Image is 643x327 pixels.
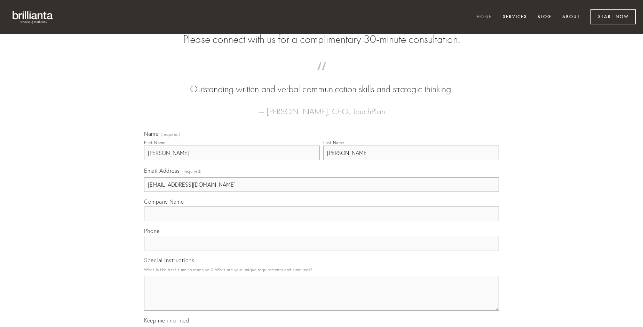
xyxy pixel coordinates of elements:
[144,227,160,234] span: Phone
[155,69,488,83] span: “
[558,11,585,23] a: About
[144,257,194,264] span: Special Instructions
[144,317,189,324] span: Keep me informed
[144,198,184,205] span: Company Name
[533,11,556,23] a: Blog
[144,265,499,274] p: What is the best time to reach you? What are your unique requirements and timelines?
[472,11,497,23] a: Home
[590,9,636,24] a: Start Now
[498,11,532,23] a: Services
[144,140,165,145] div: First Name
[155,96,488,118] figcaption: — [PERSON_NAME], CEO, TouchPlan
[144,130,158,137] span: Name
[323,140,344,145] div: Last Name
[155,69,488,96] blockquote: Outstanding written and verbal communication skills and strategic thinking.
[161,132,180,137] span: (required)
[144,33,499,46] h2: Please connect with us for a complimentary 30-minute consultation.
[7,7,59,27] img: brillianta - research, strategy, marketing
[144,167,180,174] span: Email Address
[182,166,202,176] span: (required)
